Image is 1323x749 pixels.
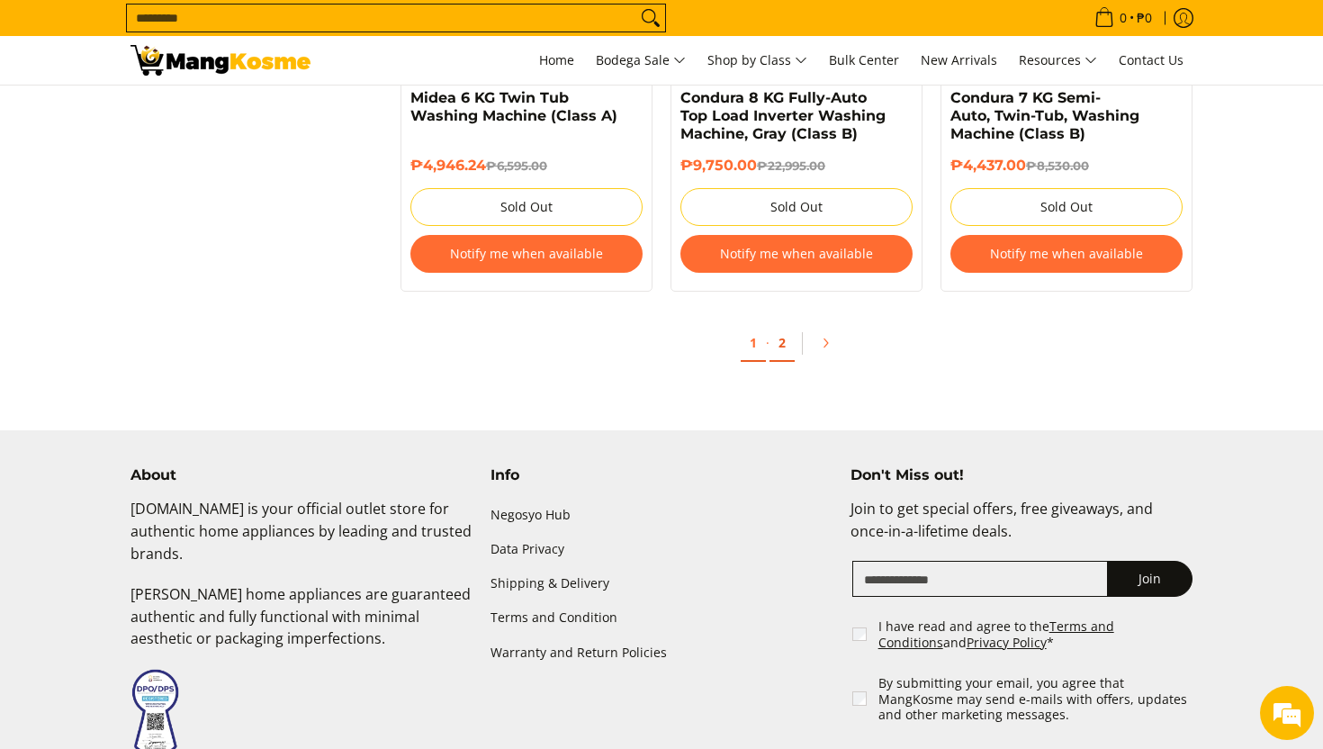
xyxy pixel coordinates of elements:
div: Chat with us now [94,101,302,124]
button: Sold Out [410,188,643,226]
label: I have read and agree to the and * [878,618,1194,650]
span: • [1089,8,1157,28]
button: Sold Out [680,188,913,226]
span: 0 [1117,12,1129,24]
a: Data Privacy [490,533,832,567]
a: New Arrivals [912,36,1006,85]
img: Washing Machines l Mang Kosme: Home Appliances Warehouse Sale Partner [130,45,310,76]
nav: Main Menu [328,36,1192,85]
a: Contact Us [1110,36,1192,85]
span: Resources [1019,50,1097,72]
a: Bodega Sale [587,36,695,85]
a: Home [530,36,583,85]
span: Contact Us [1119,51,1183,68]
textarea: Type your message and hit 'Enter' [9,492,343,555]
div: Minimize live chat window [295,9,338,52]
a: Bulk Center [820,36,908,85]
span: Bulk Center [829,51,899,68]
a: Privacy Policy [967,634,1047,651]
button: Sold Out [950,188,1183,226]
button: Search [636,5,665,32]
span: New Arrivals [921,51,997,68]
h6: ₱9,750.00 [680,157,913,175]
p: Join to get special offers, free giveaways, and once-in-a-lifetime deals. [850,498,1192,561]
a: Midea 6 KG Twin Tub Washing Machine (Class A) [410,89,617,124]
a: Warranty and Return Policies [490,636,832,670]
label: By submitting your email, you agree that MangKosme may send e-mails with offers, updates and othe... [878,675,1194,723]
button: Notify me when available [950,235,1183,273]
span: We're online! [104,227,248,409]
span: · [766,334,769,351]
ul: Pagination [391,319,1201,376]
a: Condura 7 KG Semi-Auto, Twin-Tub, Washing Machine (Class B) [950,89,1139,142]
a: Terms and Conditions [878,618,1114,651]
a: 1 [741,325,766,362]
del: ₱8,530.00 [1026,158,1089,173]
a: Negosyo Hub [490,498,832,532]
h4: Don't Miss out! [850,466,1192,484]
del: ₱6,595.00 [486,158,547,173]
a: Resources [1010,36,1106,85]
a: 2 [769,325,795,362]
a: Terms and Condition [490,601,832,636]
a: Shop by Class [698,36,816,85]
p: [DOMAIN_NAME] is your official outlet store for authentic home appliances by leading and trusted ... [130,498,472,582]
span: ₱0 [1134,12,1155,24]
h4: About [130,466,472,484]
span: Shop by Class [707,50,807,72]
button: Notify me when available [680,235,913,273]
a: Condura 8 KG Fully-Auto Top Load Inverter Washing Machine, Gray (Class B) [680,89,886,142]
button: Join [1107,561,1192,597]
a: Shipping & Delivery [490,567,832,601]
del: ₱22,995.00 [757,158,825,173]
span: Home [539,51,574,68]
span: Bodega Sale [596,50,686,72]
h4: Info [490,466,832,484]
p: [PERSON_NAME] home appliances are guaranteed authentic and fully functional with minimal aestheti... [130,583,472,668]
h6: ₱4,946.24 [410,157,643,175]
button: Notify me when available [410,235,643,273]
h6: ₱4,437.00 [950,157,1183,175]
